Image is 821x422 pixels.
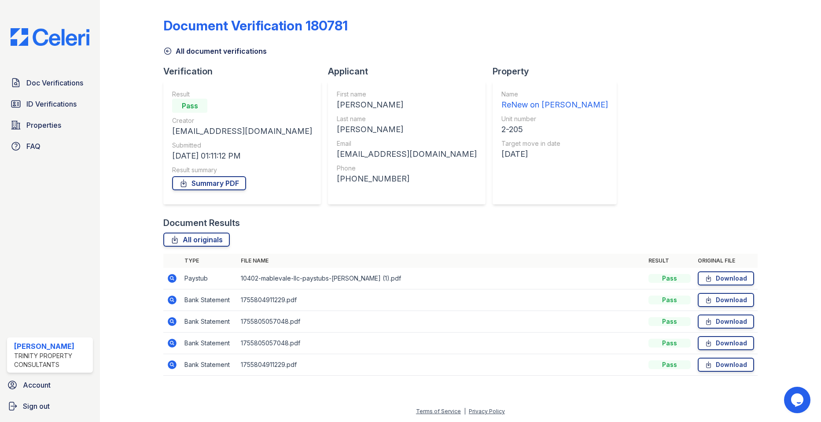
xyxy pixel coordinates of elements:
[26,78,83,88] span: Doc Verifications
[237,268,644,289] td: 10402-mablevale-llc-paystubs-[PERSON_NAME] (1).pdf
[23,380,51,390] span: Account
[337,164,477,173] div: Phone
[181,289,237,311] td: Bank Statement
[14,352,89,369] div: Trinity Property Consultants
[172,99,207,113] div: Pass
[698,315,754,329] a: Download
[163,46,267,56] a: All document verifications
[4,376,96,394] a: Account
[172,141,312,150] div: Submitted
[501,123,608,136] div: 2-205
[648,339,691,348] div: Pass
[172,150,312,162] div: [DATE] 01:11:12 PM
[181,268,237,289] td: Paystub
[181,354,237,376] td: Bank Statement
[469,408,505,415] a: Privacy Policy
[337,123,477,136] div: [PERSON_NAME]
[501,148,608,160] div: [DATE]
[337,173,477,185] div: [PHONE_NUMBER]
[328,65,493,78] div: Applicant
[172,125,312,137] div: [EMAIL_ADDRESS][DOMAIN_NAME]
[337,90,477,99] div: First name
[181,254,237,268] th: Type
[181,333,237,354] td: Bank Statement
[648,360,691,369] div: Pass
[7,74,93,92] a: Doc Verifications
[337,115,477,123] div: Last name
[26,141,40,152] span: FAQ
[14,341,89,352] div: [PERSON_NAME]
[464,408,466,415] div: |
[237,333,644,354] td: 1755805057048.pdf
[237,311,644,333] td: 1755805057048.pdf
[163,18,348,33] div: Document Verification 180781
[172,116,312,125] div: Creator
[493,65,624,78] div: Property
[698,336,754,350] a: Download
[698,271,754,285] a: Download
[172,166,312,174] div: Result summary
[4,28,96,46] img: CE_Logo_Blue-a8612792a0a2168367f1c8372b55b34899dd931a85d93a1a3d3e32e68fde9ad4.png
[648,317,691,326] div: Pass
[337,148,477,160] div: [EMAIL_ADDRESS][DOMAIN_NAME]
[784,387,812,413] iframe: chat widget
[26,120,61,130] span: Properties
[337,99,477,111] div: [PERSON_NAME]
[501,99,608,111] div: ReNew on [PERSON_NAME]
[698,293,754,307] a: Download
[7,95,93,113] a: ID Verifications
[501,115,608,123] div: Unit number
[648,274,691,283] div: Pass
[237,254,644,268] th: File name
[648,296,691,304] div: Pass
[237,354,644,376] td: 1755804911229.pdf
[237,289,644,311] td: 1755804911229.pdf
[694,254,758,268] th: Original file
[23,401,50,411] span: Sign out
[4,397,96,415] a: Sign out
[501,90,608,111] a: Name ReNew on [PERSON_NAME]
[181,311,237,333] td: Bank Statement
[501,90,608,99] div: Name
[163,65,328,78] div: Verification
[163,217,240,229] div: Document Results
[7,137,93,155] a: FAQ
[26,99,77,109] span: ID Verifications
[172,176,246,190] a: Summary PDF
[172,90,312,99] div: Result
[7,116,93,134] a: Properties
[698,358,754,372] a: Download
[337,139,477,148] div: Email
[501,139,608,148] div: Target move in date
[645,254,694,268] th: Result
[163,233,230,247] a: All originals
[416,408,461,415] a: Terms of Service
